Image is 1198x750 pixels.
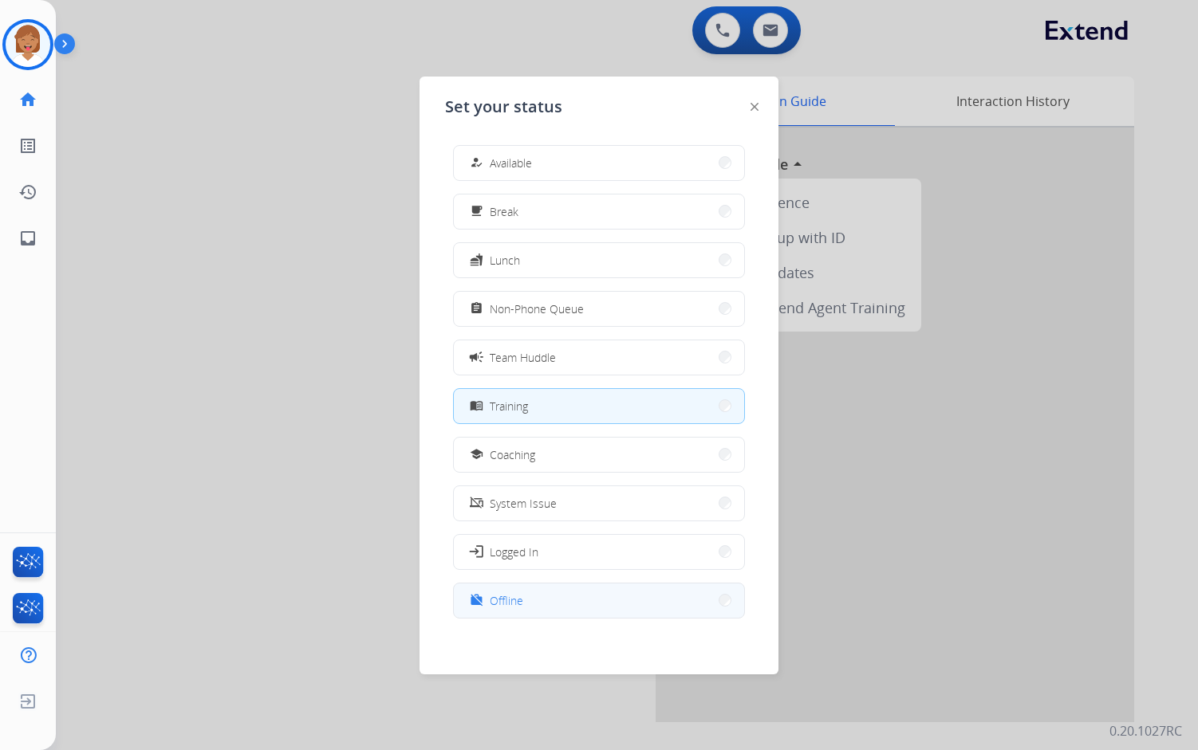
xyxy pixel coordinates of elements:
mat-icon: menu_book [470,399,483,413]
mat-icon: login [468,544,484,560]
mat-icon: work_off [470,594,483,607]
mat-icon: list_alt [18,136,37,155]
img: avatar [6,22,50,67]
mat-icon: campaign [468,349,484,365]
span: Break [490,203,518,220]
button: Coaching [454,438,744,472]
p: 0.20.1027RC [1109,721,1182,740]
span: Team Huddle [490,349,556,366]
mat-icon: free_breakfast [470,205,483,218]
button: Available [454,146,744,180]
button: Non-Phone Queue [454,292,744,326]
span: Coaching [490,446,535,463]
span: Available [490,155,532,171]
mat-icon: fastfood [470,253,483,267]
span: Offline [490,592,523,609]
button: System Issue [454,486,744,520]
mat-icon: inbox [18,229,37,248]
span: System Issue [490,495,557,512]
button: Break [454,194,744,229]
button: Logged In [454,535,744,569]
span: Training [490,398,528,414]
mat-icon: home [18,90,37,109]
button: Training [454,389,744,423]
mat-icon: history [18,183,37,202]
mat-icon: phonelink_off [470,497,483,510]
span: Set your status [445,96,562,118]
button: Offline [454,583,744,618]
mat-icon: how_to_reg [470,156,483,170]
img: close-button [751,103,759,111]
button: Team Huddle [454,340,744,375]
button: Lunch [454,243,744,277]
mat-icon: school [470,448,483,461]
mat-icon: assignment [470,302,483,316]
span: Logged In [490,544,538,560]
span: Lunch [490,252,520,269]
span: Non-Phone Queue [490,300,584,317]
